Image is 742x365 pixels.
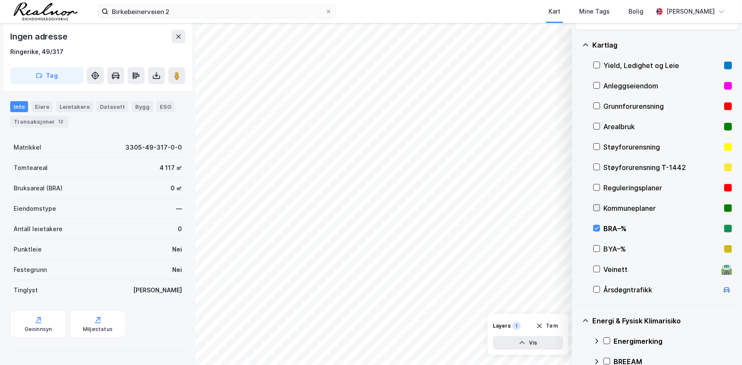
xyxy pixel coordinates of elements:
[172,265,182,275] div: Nei
[156,101,175,112] div: ESG
[10,101,28,112] div: Info
[579,6,610,17] div: Mine Tags
[699,324,742,365] iframe: Chat Widget
[172,244,182,255] div: Nei
[603,264,718,274] div: Veinett
[57,117,65,126] div: 12
[14,224,63,234] div: Antall leietakere
[97,101,128,112] div: Datasett
[628,6,643,17] div: Bolig
[614,336,732,346] div: Energimerking
[666,6,715,17] div: [PERSON_NAME]
[493,323,511,329] div: Layers
[603,81,721,91] div: Anleggseiendom
[132,101,153,112] div: Bygg
[493,336,563,350] button: Vis
[10,116,68,127] div: Transaksjoner
[10,30,69,43] div: Ingen adresse
[512,322,521,330] div: 1
[603,60,721,71] div: Yield, Ledighet og Leie
[531,319,563,333] button: Tøm
[592,316,732,326] div: Energi & Fysisk Klimarisiko
[603,101,721,111] div: Grunnforurensning
[699,324,742,365] div: Kontrollprogram for chat
[14,163,48,173] div: Tomteareal
[603,162,721,173] div: Støyforurensning T-1442
[603,183,721,193] div: Reguleringsplaner
[178,224,182,234] div: 0
[14,265,47,275] div: Festegrunn
[108,5,325,18] input: Søk på adresse, matrikkel, gårdeiere, leietakere eller personer
[14,142,41,153] div: Matrikkel
[592,40,732,50] div: Kartlag
[133,285,182,295] div: [PERSON_NAME]
[549,6,560,17] div: Kart
[14,285,38,295] div: Tinglyst
[603,142,721,152] div: Støyforurensning
[10,67,83,84] button: Tag
[159,163,182,173] div: 4 117 ㎡
[14,183,63,193] div: Bruksareal (BRA)
[176,204,182,214] div: —
[171,183,182,193] div: 0 ㎡
[603,285,718,295] div: Årsdøgntrafikk
[14,204,56,214] div: Eiendomstype
[25,326,52,333] div: Geoinnsyn
[603,244,721,254] div: BYA–%
[31,101,53,112] div: Eiere
[56,101,93,112] div: Leietakere
[14,244,42,255] div: Punktleie
[603,203,721,213] div: Kommuneplaner
[125,142,182,153] div: 3305-49-317-0-0
[14,3,77,20] img: realnor-logo.934646d98de889bb5806.png
[603,224,721,234] div: BRA–%
[83,326,113,333] div: Miljøstatus
[603,122,721,132] div: Arealbruk
[721,264,733,275] div: 🛣️
[10,47,63,57] div: Ringerike, 49/317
